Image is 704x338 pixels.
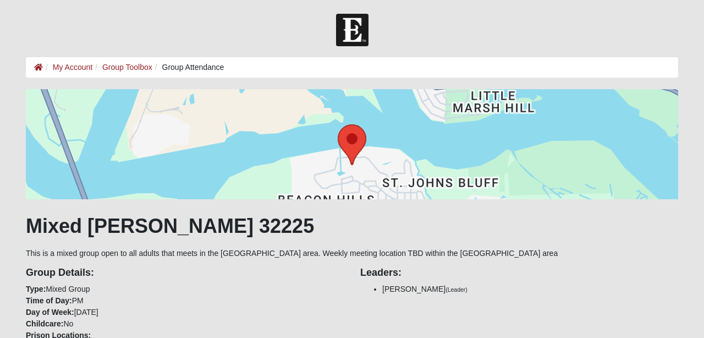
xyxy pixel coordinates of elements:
strong: Time of Day: [26,296,72,305]
h4: Group Details: [26,267,344,279]
a: Group Toolbox [102,63,152,72]
small: (Leader) [446,286,468,293]
h4: Leaders: [360,267,678,279]
li: [PERSON_NAME] [382,284,678,295]
strong: Day of Week: [26,308,74,317]
a: My Account [53,63,92,72]
img: Church of Eleven22 Logo [336,14,369,46]
li: Group Attendance [152,62,224,73]
strong: Type: [26,285,46,293]
h1: Mixed [PERSON_NAME] 32225 [26,214,678,238]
